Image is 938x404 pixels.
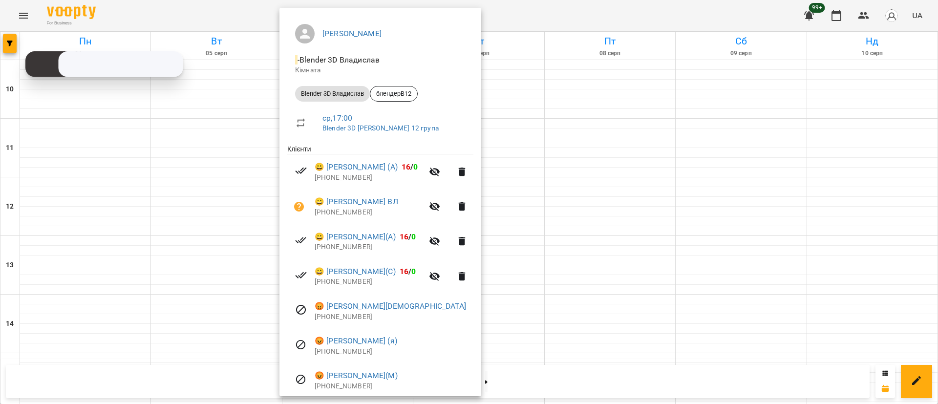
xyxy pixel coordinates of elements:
[295,269,307,281] svg: Візит сплачено
[287,144,473,402] ul: Клієнти
[322,29,382,38] a: [PERSON_NAME]
[315,161,398,173] a: 😀 [PERSON_NAME] (А)
[295,89,370,98] span: Blender 3D Владислав
[315,266,396,277] a: 😀 [PERSON_NAME](С)
[370,89,417,98] span: блендерВ12
[315,196,398,208] a: 😀 [PERSON_NAME] ВЛ
[370,86,418,102] div: блендерВ12
[295,234,307,246] svg: Візит сплачено
[287,195,311,218] button: Візит ще не сплачено. Додати оплату?
[322,124,439,132] a: Blender 3D [PERSON_NAME] 12 група
[315,347,473,357] p: [PHONE_NUMBER]
[295,165,307,176] svg: Візит сплачено
[322,113,352,123] a: ср , 17:00
[402,162,418,171] b: /
[400,267,416,276] b: /
[315,277,423,287] p: [PHONE_NUMBER]
[295,55,382,64] span: - Blender 3D Владислав
[411,232,416,241] span: 0
[402,162,410,171] span: 16
[295,339,307,351] svg: Візит скасовано
[413,162,418,171] span: 0
[400,232,408,241] span: 16
[315,370,398,382] a: 😡 [PERSON_NAME](М)
[315,242,423,252] p: [PHONE_NUMBER]
[315,231,396,243] a: 😀 [PERSON_NAME](А)
[315,335,397,347] a: 😡 [PERSON_NAME] (я)
[315,208,423,217] p: [PHONE_NUMBER]
[411,267,416,276] span: 0
[295,304,307,316] svg: Візит скасовано
[295,374,307,385] svg: Візит скасовано
[400,232,416,241] b: /
[295,65,466,75] p: Кімната
[400,267,408,276] span: 16
[315,382,473,391] p: [PHONE_NUMBER]
[315,312,473,322] p: [PHONE_NUMBER]
[315,300,466,312] a: 😡 [PERSON_NAME][DEMOGRAPHIC_DATA]
[315,173,423,183] p: [PHONE_NUMBER]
